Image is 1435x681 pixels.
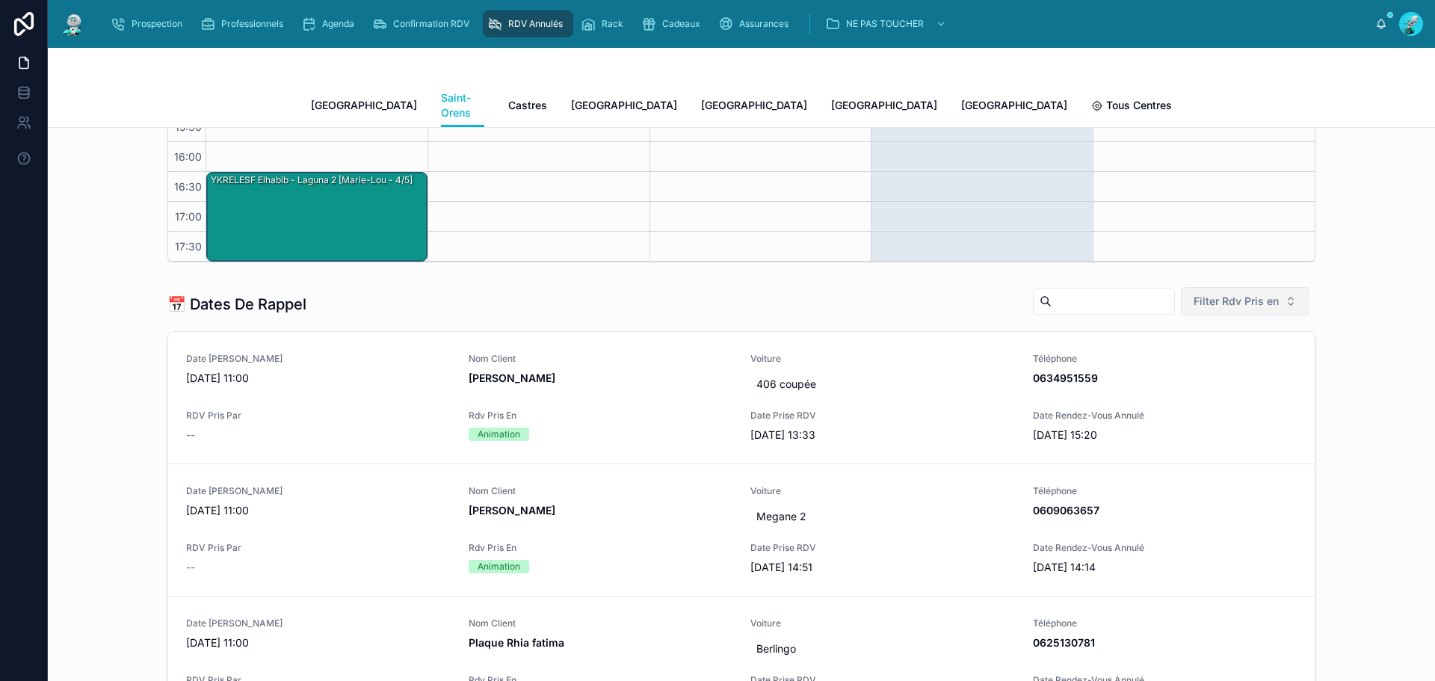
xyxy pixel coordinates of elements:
[1181,287,1309,315] button: Select Button
[322,18,354,30] span: Agenda
[469,372,555,384] strong: [PERSON_NAME]
[662,18,700,30] span: Cadeaux
[1106,98,1172,113] span: Tous Centres
[750,560,1015,575] span: [DATE] 14:51
[168,463,1315,596] a: Date [PERSON_NAME][DATE] 11:00Nom Client[PERSON_NAME]VoitureMegane 2Téléphone0609063657RDV Pris P...
[508,98,547,113] span: Castres
[571,98,677,113] span: [GEOGRAPHIC_DATA]
[469,485,733,497] span: Nom Client
[508,92,547,122] a: Castres
[1033,636,1095,649] strong: 0625130781
[1033,617,1297,629] span: Téléphone
[221,18,283,30] span: Professionnels
[311,92,417,122] a: [GEOGRAPHIC_DATA]
[756,509,1009,524] span: Megane 2
[186,371,451,386] span: [DATE] 11:00
[170,180,206,193] span: 16:30
[478,560,520,573] div: Animation
[831,92,937,122] a: [GEOGRAPHIC_DATA]
[209,173,414,187] div: YKRELESF elhabib - Laguna 2 [Marie-Lou - 4/5]
[171,120,206,133] span: 15:30
[186,503,451,518] span: [DATE] 11:00
[961,92,1067,122] a: [GEOGRAPHIC_DATA]
[750,617,1015,629] span: Voiture
[1033,372,1098,384] strong: 0634951559
[186,635,451,650] span: [DATE] 11:00
[576,10,634,37] a: Rack
[168,332,1315,463] a: Date [PERSON_NAME][DATE] 11:00Nom Client[PERSON_NAME]Voiture406 coupéeTéléphone0634951559RDV Pris...
[846,18,924,30] span: NE PAS TOUCHER
[311,98,417,113] span: [GEOGRAPHIC_DATA]
[469,617,733,629] span: Nom Client
[756,641,1009,656] span: Berlingo
[483,10,573,37] a: RDV Annulés
[441,90,484,120] span: Saint-Orens
[750,542,1015,554] span: Date Prise RDV
[297,10,365,37] a: Agenda
[821,10,954,37] a: NE PAS TOUCHER
[469,410,733,422] span: Rdv Pris En
[750,353,1015,365] span: Voiture
[701,98,807,113] span: [GEOGRAPHIC_DATA]
[739,18,789,30] span: Assurances
[171,240,206,253] span: 17:30
[831,98,937,113] span: [GEOGRAPHIC_DATA]
[186,617,451,629] span: Date [PERSON_NAME]
[1033,428,1297,443] span: [DATE] 15:20
[132,18,182,30] span: Prospection
[1033,560,1297,575] span: [DATE] 14:14
[750,428,1015,443] span: [DATE] 13:33
[750,410,1015,422] span: Date Prise RDV
[469,504,555,517] strong: [PERSON_NAME]
[469,353,733,365] span: Nom Client
[186,542,451,554] span: RDV Pris Par
[1033,504,1099,517] strong: 0609063657
[99,7,1375,40] div: scrollable content
[469,542,733,554] span: Rdv Pris En
[1194,294,1279,309] span: Filter Rdv Pris en
[571,92,677,122] a: [GEOGRAPHIC_DATA]
[393,18,469,30] span: Confirmation RDV
[750,485,1015,497] span: Voiture
[602,18,623,30] span: Rack
[701,92,807,122] a: [GEOGRAPHIC_DATA]
[1033,353,1297,365] span: Téléphone
[508,18,563,30] span: RDV Annulés
[1033,485,1297,497] span: Téléphone
[186,428,195,443] span: --
[961,98,1067,113] span: [GEOGRAPHIC_DATA]
[756,377,1009,392] span: 406 coupée
[106,10,193,37] a: Prospection
[186,560,195,575] span: --
[186,353,451,365] span: Date [PERSON_NAME]
[186,410,451,422] span: RDV Pris Par
[478,428,520,441] div: Animation
[196,10,294,37] a: Professionnels
[637,10,711,37] a: Cadeaux
[469,636,564,649] strong: Plaque Rhia fatima
[167,294,306,315] h1: 📅 Dates De Rappel
[170,150,206,163] span: 16:00
[714,10,799,37] a: Assurances
[368,10,480,37] a: Confirmation RDV
[1091,92,1172,122] a: Tous Centres
[441,84,484,128] a: Saint-Orens
[1033,410,1297,422] span: Date Rendez-Vous Annulé
[207,173,427,261] div: YKRELESF elhabib - Laguna 2 [Marie-Lou - 4/5]
[1033,542,1297,554] span: Date Rendez-Vous Annulé
[60,12,87,36] img: App logo
[171,210,206,223] span: 17:00
[186,485,451,497] span: Date [PERSON_NAME]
